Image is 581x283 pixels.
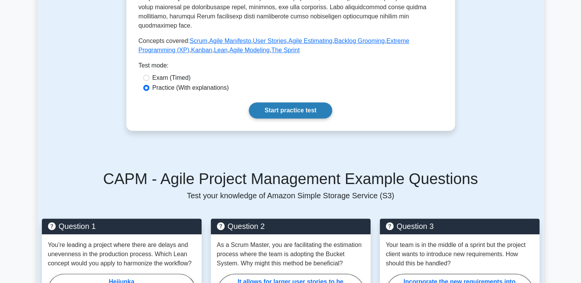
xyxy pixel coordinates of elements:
[217,222,364,231] h5: Question 2
[249,102,332,118] a: Start practice test
[152,73,191,82] label: Exam (Timed)
[271,47,300,53] a: The Sprint
[48,240,195,268] p: You’re leading a project where there are delays and unevenness in the production process. Which L...
[209,38,251,44] a: Agile Manifesto
[386,240,533,268] p: Your team is in the middle of a sprint but the project client wants to introduce new requirements...
[48,222,195,231] h5: Question 1
[334,38,385,44] a: Backlog Grooming
[191,47,212,53] a: Kanban
[217,240,364,268] p: As a Scrum Master, you are facilitating the estimation process where the team is adopting the Buc...
[152,83,229,92] label: Practice (With explanations)
[190,38,207,44] a: Scrum
[139,61,443,73] div: Test mode:
[139,36,443,55] p: Concepts covered: , , , , , , , , ,
[42,191,540,200] p: Test your knowledge of Amazon Simple Storage Service (S3)
[253,38,286,44] a: User Stories
[214,47,228,53] a: Lean
[386,222,533,231] h5: Question 3
[42,169,540,188] h5: CAPM - Agile Project Management Example Questions
[288,38,333,44] a: Agile Estimating
[229,47,270,53] a: Agile Modeling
